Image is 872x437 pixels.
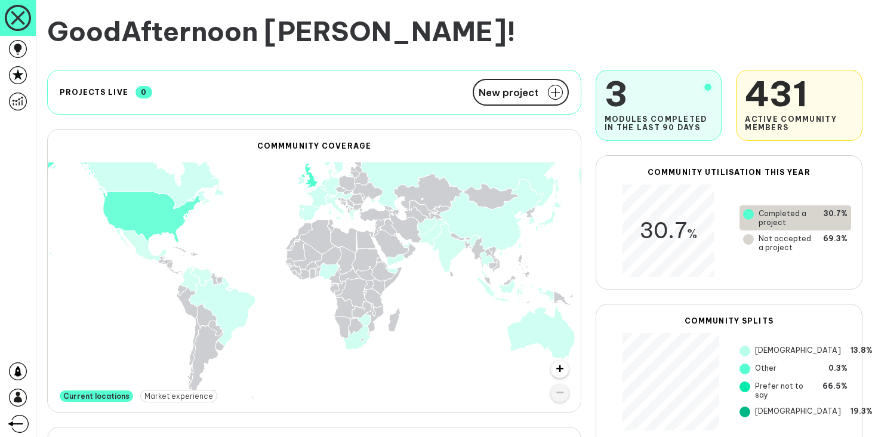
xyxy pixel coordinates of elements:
span: 3 [605,72,713,115]
span: 0.3% [828,364,848,374]
span: [PERSON_NAME] ! [264,14,516,48]
span: [DEMOGRAPHIC_DATA] [755,407,841,417]
span: Other [755,364,777,374]
span: New project [479,88,538,97]
span: Modules completed in the last 90 days [605,115,713,132]
span: 30.7% [824,209,848,227]
h2: Community Splits [607,316,851,325]
span: 0 [135,86,152,99]
span: 66.5% [822,381,848,399]
span: Active Community Members [745,115,853,132]
a: Zoom in [551,361,569,378]
span: % [687,226,697,242]
span: 69.3% [823,234,848,252]
span: Not accepted a project [759,234,814,252]
h2: Commmunity Coverage [48,141,581,150]
a: Zoom out [551,384,569,402]
button: Current locations [60,390,133,402]
span: [DEMOGRAPHIC_DATA] [755,346,841,356]
span: Completed a project [759,209,814,227]
span: 30.7 [639,217,697,244]
h2: Projects live [60,88,128,97]
h2: Community Utilisation this year [607,168,851,177]
span: 431 [745,72,853,115]
span: Prefer not to say [755,381,813,399]
button: Market experience [140,390,217,402]
button: New project [473,79,569,106]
